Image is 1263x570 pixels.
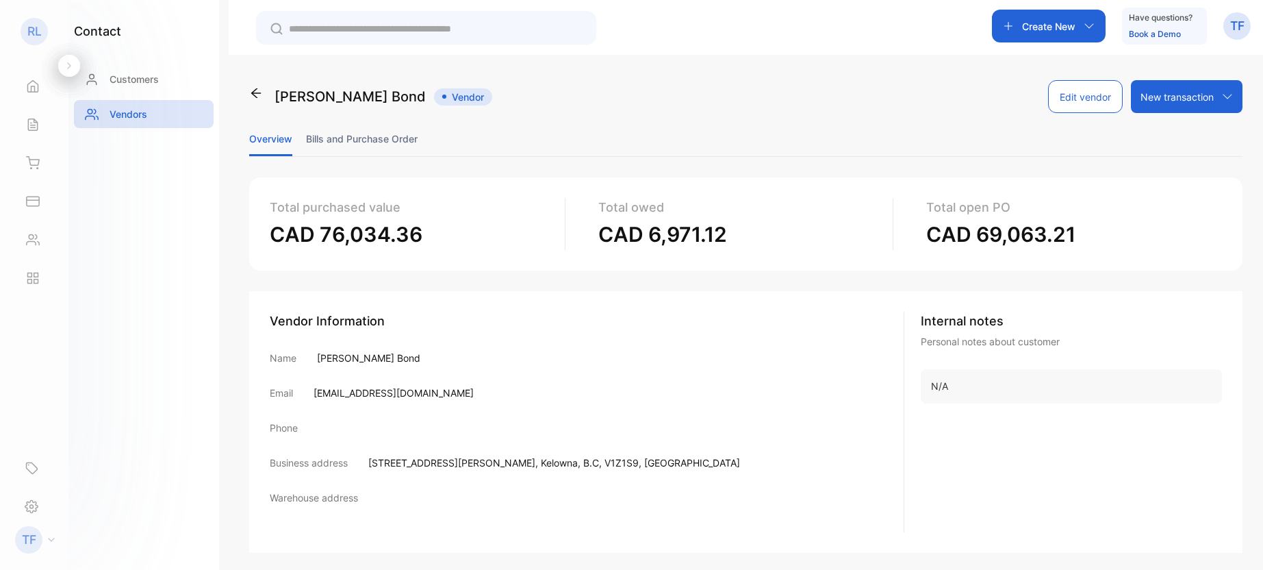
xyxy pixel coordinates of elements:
p: Create New [1022,19,1075,34]
p: [PERSON_NAME] Bond [275,86,426,107]
p: New transaction [1140,90,1214,104]
p: Business address [270,456,348,470]
a: Vendors [74,100,214,128]
div: Vendor [434,88,492,106]
div: [PERSON_NAME] Bond [270,351,849,365]
p: [EMAIL_ADDRESS][DOMAIN_NAME] [314,386,474,400]
span: [STREET_ADDRESS][PERSON_NAME] [368,457,535,469]
span: , V1Z1S9 [599,457,639,469]
p: RL [27,23,42,40]
button: Create New [992,10,1106,42]
button: Edit vendor [1048,80,1123,113]
li: Bills and Purchase Order [306,121,418,156]
p: Warehouse address [270,491,358,505]
span: CAD 6,971.12 [598,222,727,247]
a: Book a Demo [1129,29,1181,39]
p: Customers [110,72,159,86]
span: CAD 76,034.36 [270,222,422,247]
p: Email [270,386,293,400]
p: Vendors [110,107,147,121]
p: Have questions? [1129,11,1192,25]
span: , B.C [578,457,599,469]
span: , [GEOGRAPHIC_DATA] [639,457,740,469]
p: Personal notes about customer [921,334,1222,349]
iframe: LiveChat chat widget [1205,512,1263,570]
p: Phone [270,421,298,435]
p: Name [270,351,296,365]
li: Overview [249,121,292,156]
p: Total owed [598,198,882,216]
a: Customers [74,65,214,93]
div: Vendor Information [270,312,849,330]
p: Internal notes [921,312,1222,330]
p: Total open PO [926,198,1211,216]
button: TF [1223,10,1251,42]
p: TF [1230,17,1245,35]
span: CAD 69,063.21 [926,222,1075,247]
p: N/A [931,380,1212,393]
span: , Kelowna [535,457,578,469]
p: Total purchased value [270,198,554,216]
p: TF [22,531,36,549]
h1: contact [74,22,121,40]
